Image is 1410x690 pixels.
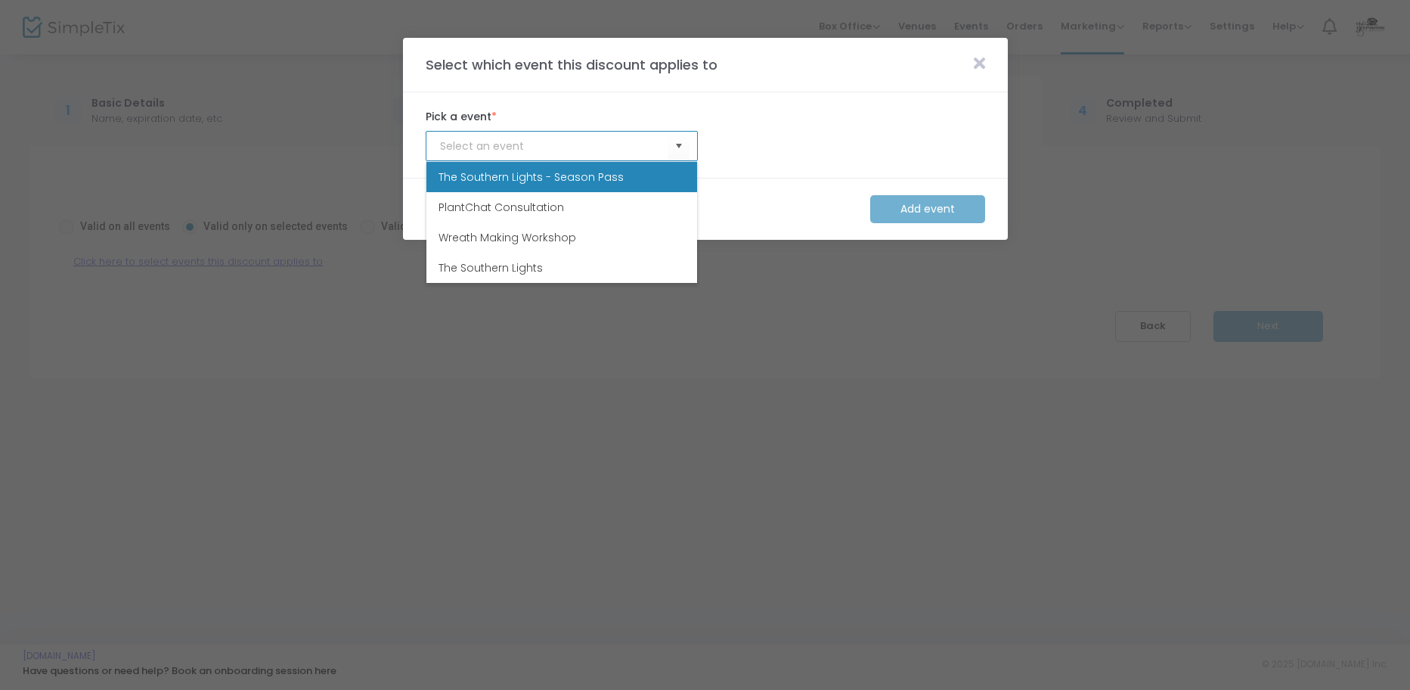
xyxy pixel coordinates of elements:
m-panel-title: Select which event this discount applies to [418,54,725,75]
button: Select [668,131,690,162]
span: The Southern Lights - Season Pass [438,169,624,185]
span: PlantChat Consultation [438,200,564,215]
label: Pick a event [426,109,698,125]
span: The Southern Lights [438,260,543,275]
input: Select an event [440,138,668,154]
m-panel-header: Select which event this discount applies to [403,38,1008,92]
span: Wreath Making Workshop [438,230,576,245]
